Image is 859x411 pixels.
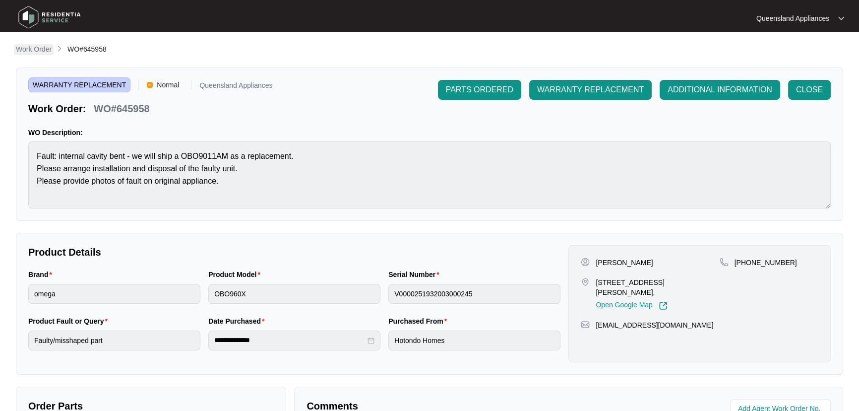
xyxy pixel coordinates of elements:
button: PARTS ORDERED [438,80,521,100]
input: Date Purchased [214,335,366,345]
button: ADDITIONAL INFORMATION [660,80,780,100]
button: CLOSE [788,80,831,100]
input: Product Fault or Query [28,331,200,350]
label: Serial Number [388,270,443,279]
span: WARRANTY REPLACEMENT [537,84,644,96]
img: dropdown arrow [838,16,844,21]
input: Purchased From [388,331,560,350]
a: Work Order [14,44,54,55]
p: Work Order: [28,102,86,116]
label: Date Purchased [208,316,268,326]
img: user-pin [581,258,590,267]
span: WARRANTY REPLACEMENT [28,77,130,92]
input: Product Model [208,284,380,304]
p: Work Order [16,44,52,54]
span: Normal [153,77,183,92]
p: WO Description: [28,128,831,137]
button: WARRANTY REPLACEMENT [529,80,652,100]
span: PARTS ORDERED [446,84,513,96]
span: ADDITIONAL INFORMATION [668,84,772,96]
p: [PHONE_NUMBER] [735,258,797,268]
textarea: Fault: internal cavity bent - we will ship a OBO9011AM as a replacement. Please arrange installat... [28,141,831,208]
span: CLOSE [796,84,823,96]
p: WO#645958 [94,102,149,116]
img: map-pin [720,258,729,267]
p: Queensland Appliances [199,82,272,92]
img: chevron-right [56,45,63,53]
input: Serial Number [388,284,560,304]
label: Brand [28,270,56,279]
img: map-pin [581,277,590,286]
a: Open Google Map [596,301,667,310]
p: [EMAIL_ADDRESS][DOMAIN_NAME] [596,320,713,330]
img: Vercel Logo [147,82,153,88]
input: Brand [28,284,200,304]
p: [STREET_ADDRESS][PERSON_NAME], [596,277,719,297]
p: Queensland Appliances [756,13,829,23]
label: Product Fault or Query [28,316,112,326]
img: residentia service logo [15,2,84,32]
img: Link-External [659,301,668,310]
img: map-pin [581,320,590,329]
p: Product Details [28,245,560,259]
label: Product Model [208,270,264,279]
p: [PERSON_NAME] [596,258,653,268]
label: Purchased From [388,316,451,326]
span: WO#645958 [67,45,107,53]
